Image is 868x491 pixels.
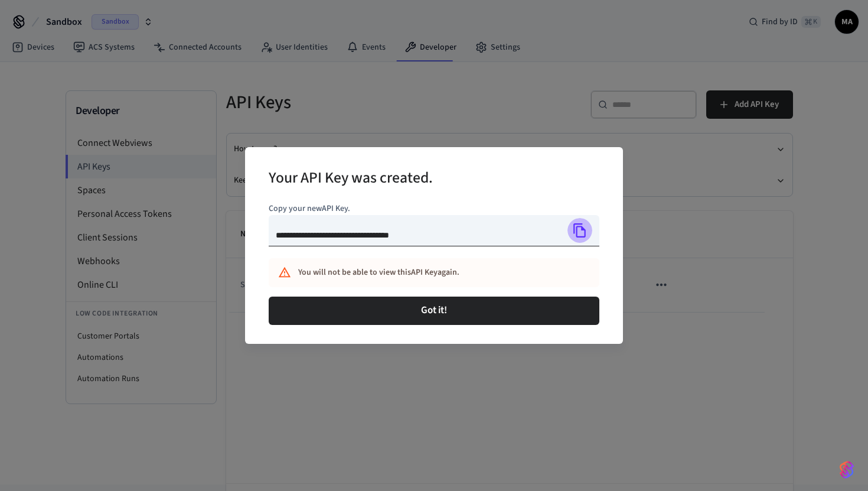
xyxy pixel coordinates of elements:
div: You will not be able to view this API Key again. [298,262,547,284]
button: Copy [567,218,592,243]
p: Copy your new API Key . [269,203,599,215]
img: SeamLogoGradient.69752ec5.svg [840,460,854,479]
h2: Your API Key was created. [269,161,433,197]
button: Got it! [269,297,599,325]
